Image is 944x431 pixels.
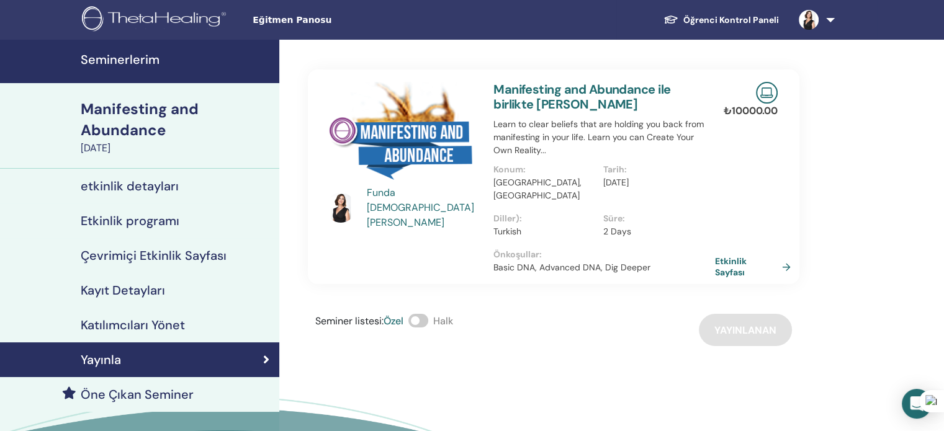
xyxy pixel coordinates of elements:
span: Halk [433,314,453,327]
p: [DATE] [603,176,706,189]
h4: Etkinlik programı [81,213,179,228]
img: default.jpg [799,10,819,30]
a: Manifesting and Abundance[DATE] [73,99,279,156]
img: Live Online Seminar [756,82,778,104]
p: Diller) : [493,212,596,225]
img: graduation-cap-white.svg [663,14,678,25]
span: Özel [384,314,403,327]
p: Basic DNA, Advanced DNA, Dig Deeper [493,261,713,274]
h4: Öne Çıkan Seminer [81,387,194,402]
h4: Katılımcıları Yönet [81,318,185,332]
span: Eğitmen Panosu [253,14,439,27]
p: ₺ 10000.00 [724,104,778,118]
p: Learn to clear beliefs that are holding you back from manifesting in your life. Learn you can Cre... [493,118,713,157]
a: Manifesting and Abundance ile birlikte [PERSON_NAME] [493,81,671,112]
h4: Yayınla [81,352,121,367]
a: Funda [DEMOGRAPHIC_DATA][PERSON_NAME] [367,185,482,230]
p: Konum : [493,163,596,176]
img: logo.png [82,6,230,34]
p: Önkoşullar : [493,248,713,261]
p: 2 Days [603,225,706,238]
p: [GEOGRAPHIC_DATA], [GEOGRAPHIC_DATA] [493,176,596,202]
h4: Çevrimiçi Etkinlik Sayfası [81,248,227,263]
img: Manifesting and Abundance [326,82,479,189]
span: Seminer listesi : [315,314,384,327]
div: [DATE] [81,141,272,156]
a: Etkinlik Sayfası [715,255,796,278]
p: Süre : [603,212,706,225]
h4: Seminerlerim [81,52,272,67]
div: Manifesting and Abundance [81,99,272,141]
h4: Kayıt Detayları [81,283,165,298]
p: Tarih : [603,163,706,176]
p: Turkish [493,225,596,238]
h4: etkinlik detayları [81,179,179,193]
img: default.jpg [326,193,356,223]
div: Open Intercom Messenger [902,389,932,419]
a: Öğrenci Kontrol Paneli [654,9,789,32]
